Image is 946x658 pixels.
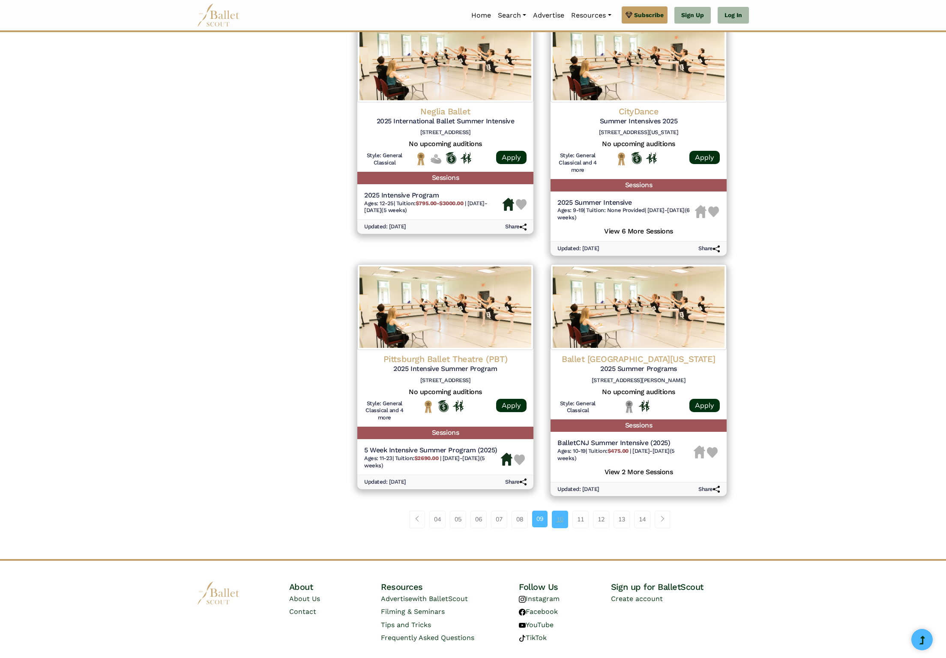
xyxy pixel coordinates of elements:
[364,365,527,374] h5: 2025 Intensive Summer Program
[364,455,501,470] h6: | |
[557,365,720,374] h5: 2025 Summer Programs
[364,191,503,200] h5: 2025 Intensive Program
[708,206,719,217] img: Heart
[624,400,635,413] img: Local
[494,6,530,24] a: Search
[634,511,650,528] a: 14
[364,377,527,384] h6: [STREET_ADDRESS]
[289,581,381,592] h4: About
[551,419,727,432] h5: Sessions
[631,152,642,164] img: Offers Scholarship
[568,6,614,24] a: Resources
[557,129,720,136] h6: [STREET_ADDRESS][US_STATE]
[364,200,503,215] h6: | |
[446,152,456,164] img: Offers Scholarship
[557,152,598,174] h6: Style: General Classical and 4 more
[557,207,690,221] span: [DATE]-[DATE] (6 weeks)
[519,607,558,616] a: Facebook
[496,399,527,412] a: Apply
[395,455,440,461] span: Tuition:
[364,446,501,455] h5: 5 Week Intensive Summer Program (2025)
[557,225,720,236] h5: View 6 More Sessions
[501,453,512,466] img: Housing Available
[639,400,650,411] img: In Person
[557,377,720,384] h6: [STREET_ADDRESS][PERSON_NAME]
[461,153,471,164] img: In Person
[698,486,720,493] h6: Share
[516,199,527,210] img: Heart
[381,634,474,642] a: Frequently Asked Questions
[396,200,465,206] span: Tuition:
[530,6,568,24] a: Advertise
[519,635,526,642] img: tiktok logo
[423,400,434,413] img: National
[608,448,629,454] b: $475.00
[611,595,663,603] a: Create account
[453,400,464,411] img: In Person
[557,400,598,415] h6: Style: General Classical
[646,153,657,164] img: In Person
[503,198,514,211] img: Housing Available
[552,511,568,528] a: 10
[532,511,548,527] a: 09
[364,129,527,136] h6: [STREET_ADDRESS]
[551,17,727,102] img: Logo
[364,117,527,126] h5: 2025 International Ballet Summer Intensive
[616,152,627,165] img: National
[505,223,527,230] h6: Share
[557,466,720,477] h5: View 2 More Sessions
[364,455,485,469] span: [DATE]-[DATE] (5 weeks)
[557,198,695,207] h5: 2025 Summer Intensive
[519,634,547,642] a: TikTok
[505,479,527,486] h6: Share
[695,205,707,218] img: Housing Unavailable
[416,152,426,165] img: National
[718,7,749,24] a: Log In
[450,511,466,528] a: 05
[519,622,526,629] img: youtube logo
[614,511,630,528] a: 13
[626,10,632,20] img: gem.svg
[470,511,487,528] a: 06
[557,106,720,117] h4: CityDance
[364,200,394,206] span: Ages: 12-25
[429,511,446,528] a: 04
[519,621,554,629] a: YouTube
[357,427,533,439] h5: Sessions
[557,353,720,365] h4: Ballet [GEOGRAPHIC_DATA][US_STATE]
[364,400,405,422] h6: Style: General Classical and 4 more
[588,448,630,454] span: Tuition:
[364,106,527,117] h4: Neglia Ballet
[557,486,599,493] h6: Updated: [DATE]
[364,140,527,149] h5: No upcoming auditions
[593,511,609,528] a: 12
[412,595,468,603] span: with BalletScout
[357,264,533,350] img: Logo
[364,388,527,397] h5: No upcoming auditions
[491,511,507,528] a: 07
[557,117,720,126] h5: Summer Intensives 2025
[634,10,664,20] span: Subscribe
[414,455,438,461] b: $2690.00
[364,152,405,167] h6: Style: General Classical
[364,353,527,365] h4: Pittsburgh Ballet Theatre (PBT)
[364,200,488,214] span: [DATE]-[DATE] (5 weeks)
[519,595,560,603] a: Instagram
[364,223,406,230] h6: Updated: [DATE]
[468,6,494,24] a: Home
[689,399,720,412] a: Apply
[416,200,463,206] b: $795.00-$3000.00
[551,264,727,350] img: Logo
[512,511,528,528] a: 08
[689,151,720,164] a: Apply
[364,455,392,461] span: Ages: 11-23
[289,607,316,616] a: Contact
[438,400,449,412] img: Offers Scholarship
[381,595,468,603] a: Advertisewith BalletScout
[557,388,720,397] h5: No upcoming auditions
[572,511,589,528] a: 11
[557,140,720,149] h5: No upcoming auditions
[694,446,705,458] img: Housing Unavailable
[519,609,526,616] img: facebook logo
